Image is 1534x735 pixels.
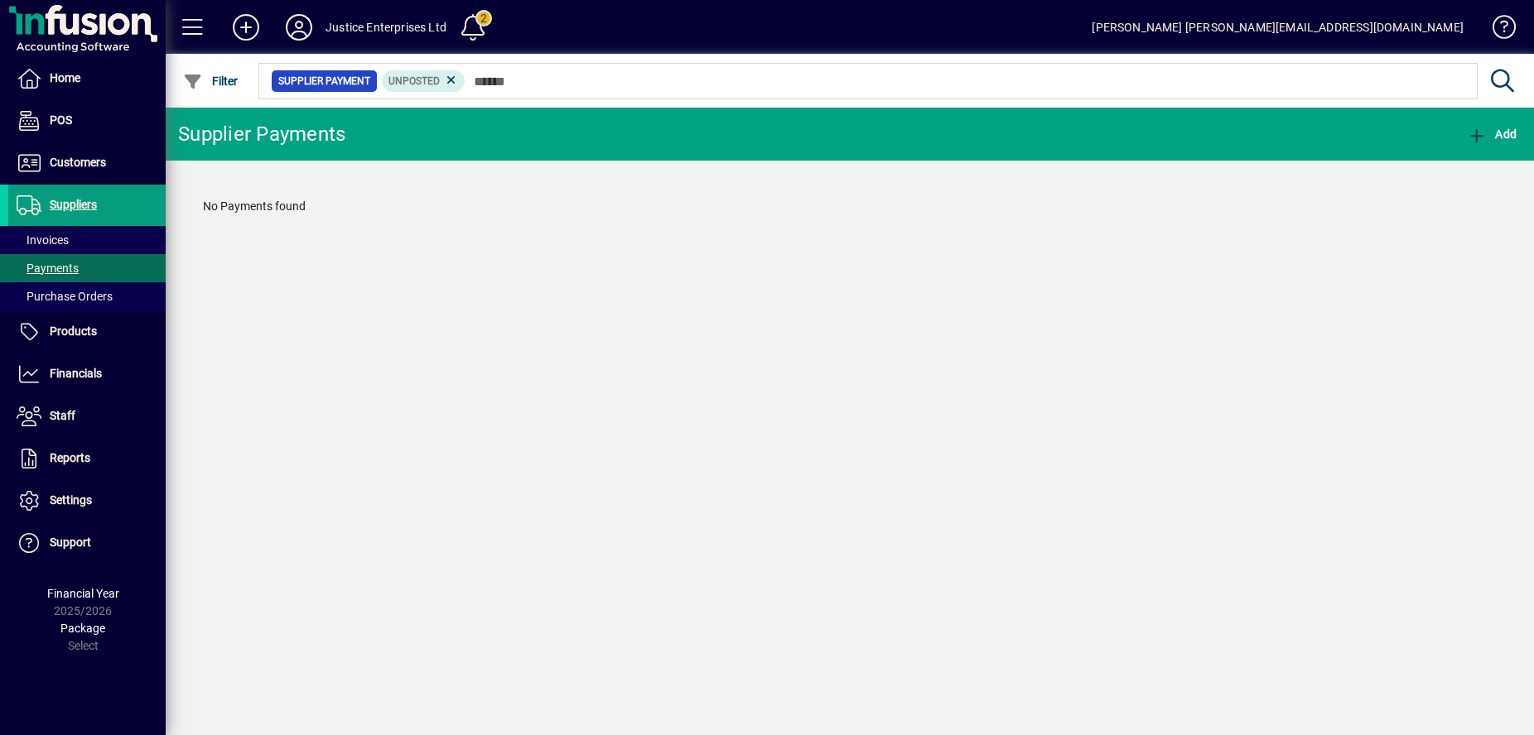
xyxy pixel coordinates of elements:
[326,14,446,41] div: Justice Enterprises Ltd
[50,367,102,380] span: Financials
[382,70,466,92] mat-chip: Supplier Payment Status: Unposted
[8,480,166,521] a: Settings
[8,396,166,437] a: Staff
[8,100,166,142] a: POS
[50,156,106,169] span: Customers
[388,75,440,87] span: Unposted
[8,438,166,479] a: Reports
[50,71,80,84] span: Home
[8,311,166,353] a: Products
[17,290,113,303] span: Purchase Orders
[219,12,273,42] button: Add
[1467,127,1517,141] span: Add
[186,181,1513,232] div: No Payments found
[8,353,166,395] a: Financials
[278,73,370,89] span: Supplier Payment
[179,66,243,96] button: Filter
[50,324,97,338] span: Products
[8,282,166,310] a: Purchase Orders
[50,198,97,211] span: Suppliers
[8,58,166,99] a: Home
[50,409,75,422] span: Staff
[50,451,90,464] span: Reports
[1480,3,1513,57] a: Knowledge Base
[60,622,105,635] span: Package
[50,493,92,507] span: Settings
[47,587,119,600] span: Financial Year
[17,233,69,247] span: Invoices
[273,12,326,42] button: Profile
[178,121,345,147] div: Supplier Payments
[8,226,166,254] a: Invoices
[8,142,166,184] a: Customers
[183,74,239,88] span: Filter
[8,522,166,564] a: Support
[1463,119,1521,149] button: Add
[50,113,72,127] span: POS
[8,254,166,282] a: Payments
[50,536,91,549] span: Support
[17,262,79,275] span: Payments
[1092,14,1464,41] div: [PERSON_NAME] [PERSON_NAME][EMAIL_ADDRESS][DOMAIN_NAME]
